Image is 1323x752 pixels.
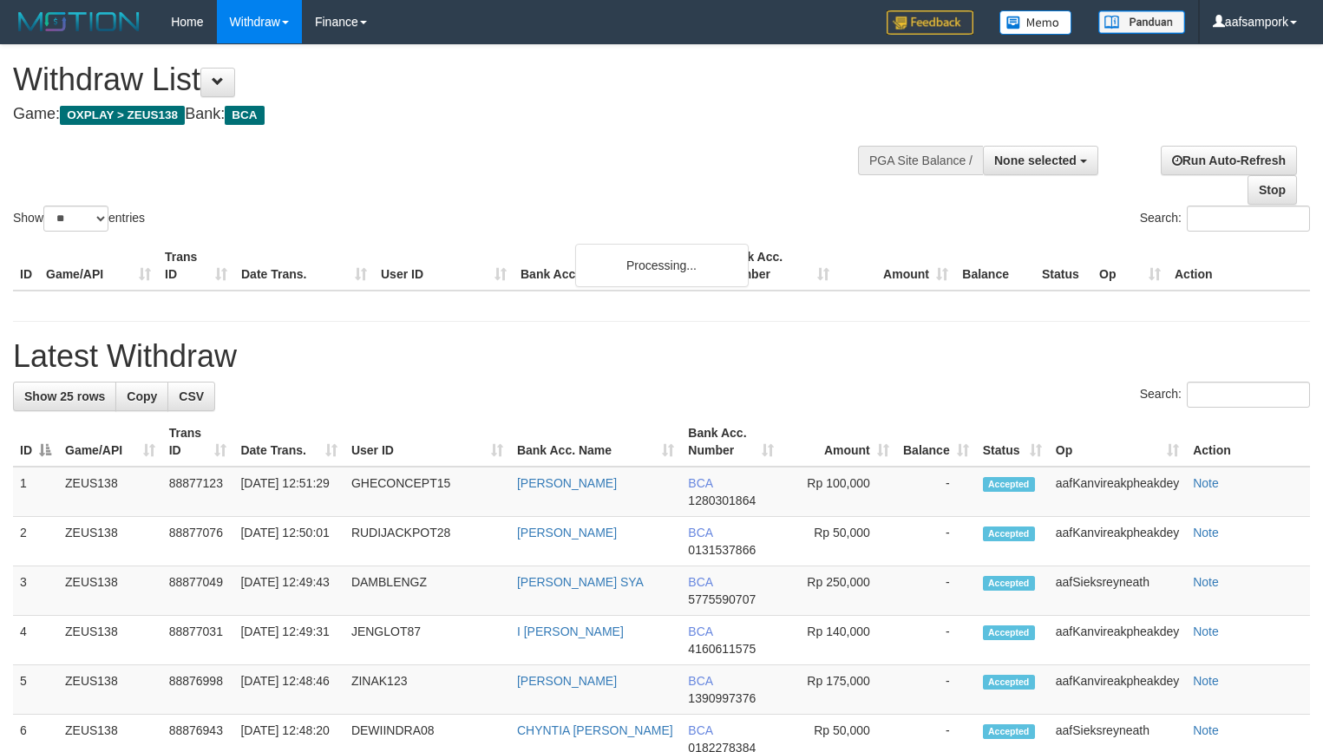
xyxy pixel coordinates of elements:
[517,526,617,539] a: [PERSON_NAME]
[233,467,344,517] td: [DATE] 12:51:29
[983,675,1035,690] span: Accepted
[896,566,976,616] td: -
[514,241,717,291] th: Bank Acc. Name
[517,723,673,737] a: CHYNTIA [PERSON_NAME]
[162,566,234,616] td: 88877049
[688,592,756,606] span: Copy 5775590707 to clipboard
[575,244,749,287] div: Processing...
[1161,146,1297,175] a: Run Auto-Refresh
[13,467,58,517] td: 1
[983,724,1035,739] span: Accepted
[233,417,344,467] th: Date Trans.: activate to sort column ascending
[983,625,1035,640] span: Accepted
[162,517,234,566] td: 88877076
[13,9,145,35] img: MOTION_logo.png
[896,467,976,517] td: -
[781,467,896,517] td: Rp 100,000
[517,476,617,490] a: [PERSON_NAME]
[1193,575,1219,589] a: Note
[13,665,58,715] td: 5
[1193,674,1219,688] a: Note
[517,575,644,589] a: [PERSON_NAME] SYA
[781,417,896,467] th: Amount: activate to sort column ascending
[127,389,157,403] span: Copy
[233,665,344,715] td: [DATE] 12:48:46
[162,467,234,517] td: 88877123
[39,241,158,291] th: Game/API
[517,624,624,638] a: I [PERSON_NAME]
[1187,206,1310,232] input: Search:
[681,417,780,467] th: Bank Acc. Number: activate to sort column ascending
[983,477,1035,492] span: Accepted
[167,382,215,411] a: CSV
[1193,476,1219,490] a: Note
[896,417,976,467] th: Balance: activate to sort column ascending
[983,146,1098,175] button: None selected
[1193,723,1219,737] a: Note
[781,665,896,715] td: Rp 175,000
[1049,665,1186,715] td: aafKanvireakpheakdey
[13,417,58,467] th: ID: activate to sort column descending
[1049,566,1186,616] td: aafSieksreyneath
[955,241,1035,291] th: Balance
[896,665,976,715] td: -
[162,665,234,715] td: 88876998
[1168,241,1310,291] th: Action
[115,382,168,411] a: Copy
[233,517,344,566] td: [DATE] 12:50:01
[1049,417,1186,467] th: Op: activate to sort column ascending
[344,517,510,566] td: RUDIJACKPOT28
[896,517,976,566] td: -
[688,543,756,557] span: Copy 0131537866 to clipboard
[13,62,865,97] h1: Withdraw List
[344,566,510,616] td: DAMBLENGZ
[688,575,712,589] span: BCA
[983,526,1035,541] span: Accepted
[858,146,983,175] div: PGA Site Balance /
[887,10,973,35] img: Feedback.jpg
[781,616,896,665] td: Rp 140,000
[836,241,955,291] th: Amount
[510,417,681,467] th: Bank Acc. Name: activate to sort column ascending
[1035,241,1092,291] th: Status
[1049,467,1186,517] td: aafKanvireakpheakdey
[976,417,1049,467] th: Status: activate to sort column ascending
[1140,382,1310,408] label: Search:
[58,566,162,616] td: ZEUS138
[999,10,1072,35] img: Button%20Memo.svg
[1193,526,1219,539] a: Note
[344,665,510,715] td: ZINAK123
[374,241,514,291] th: User ID
[688,674,712,688] span: BCA
[781,517,896,566] td: Rp 50,000
[13,241,39,291] th: ID
[688,691,756,705] span: Copy 1390997376 to clipboard
[688,476,712,490] span: BCA
[58,517,162,566] td: ZEUS138
[1140,206,1310,232] label: Search:
[1098,10,1185,34] img: panduan.png
[13,517,58,566] td: 2
[233,566,344,616] td: [DATE] 12:49:43
[234,241,374,291] th: Date Trans.
[13,339,1310,374] h1: Latest Withdraw
[13,206,145,232] label: Show entries
[717,241,836,291] th: Bank Acc. Number
[688,723,712,737] span: BCA
[896,616,976,665] td: -
[1049,616,1186,665] td: aafKanvireakpheakdey
[1187,382,1310,408] input: Search:
[13,106,865,123] h4: Game: Bank:
[517,674,617,688] a: [PERSON_NAME]
[158,241,234,291] th: Trans ID
[688,624,712,638] span: BCA
[58,616,162,665] td: ZEUS138
[344,467,510,517] td: GHECONCEPT15
[344,616,510,665] td: JENGLOT87
[13,616,58,665] td: 4
[24,389,105,403] span: Show 25 rows
[994,154,1077,167] span: None selected
[688,526,712,539] span: BCA
[1193,624,1219,638] a: Note
[13,566,58,616] td: 3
